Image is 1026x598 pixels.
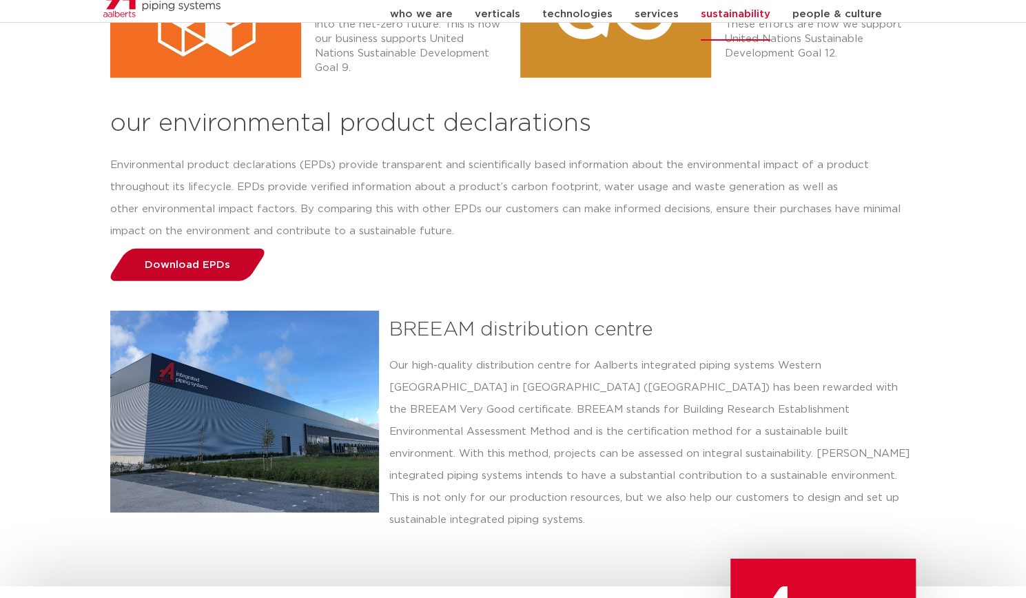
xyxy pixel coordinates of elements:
h3: BREEAM distribution centre [389,316,916,344]
a: Download EPDs [106,249,268,281]
p: Environmental product declarations (EPDs) provide transparent and scientifically based informatio... [110,154,916,243]
p: Our high-quality distribution centre for Aalberts integrated piping systems Western [GEOGRAPHIC_D... [389,355,916,531]
h2: our environmental product declarations [110,107,916,141]
span: Download EPDs [145,260,230,270]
